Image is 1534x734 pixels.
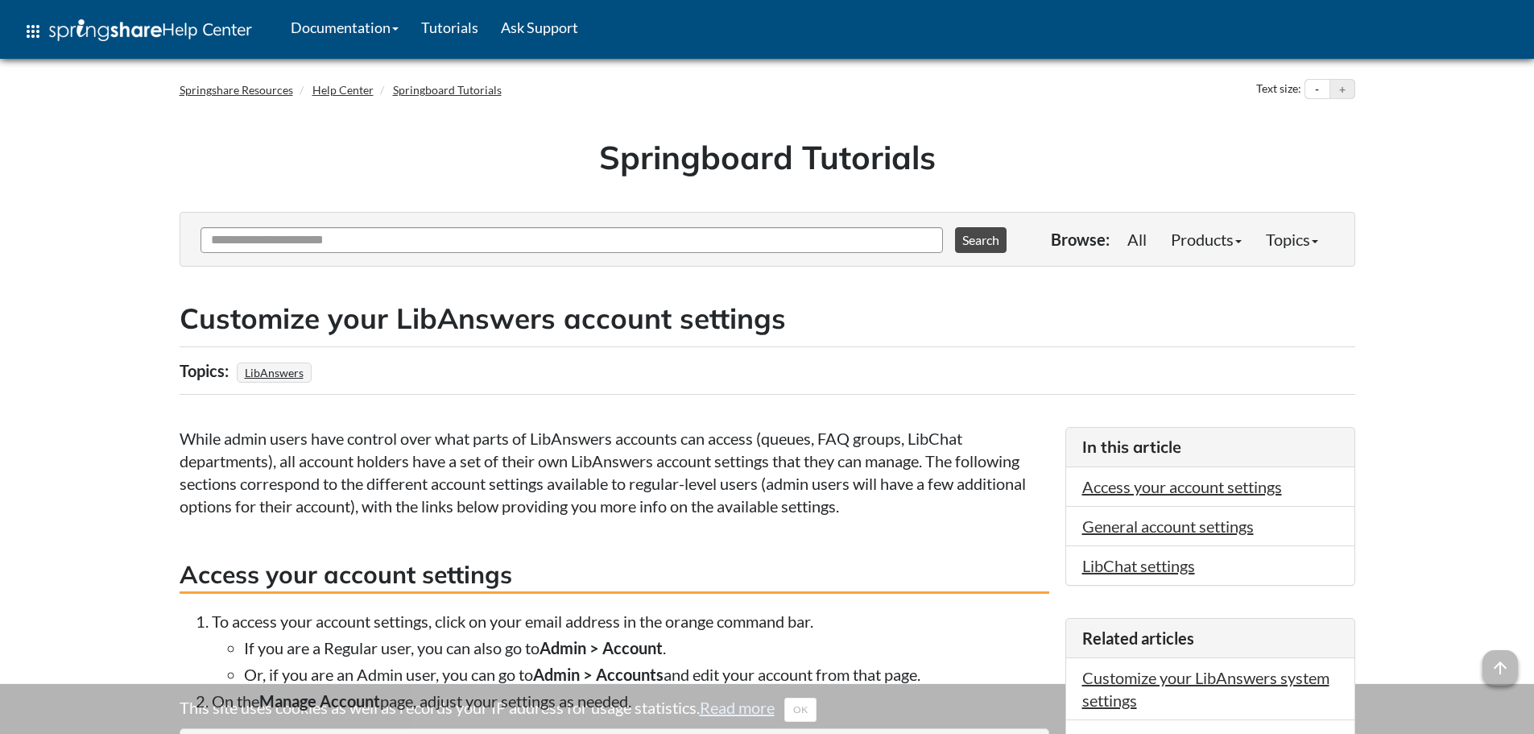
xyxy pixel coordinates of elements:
[212,610,1049,686] li: To access your account settings, click on your email address in the orange command bar.
[12,7,263,56] a: apps Help Center
[244,637,1049,659] li: If you are a Regular user, you can also go to .
[242,361,306,384] a: LibAnswers
[1330,80,1354,99] button: Increase text size
[1082,477,1282,496] a: Access your account settings
[1482,650,1518,686] span: arrow_upward
[192,135,1343,180] h1: Springboard Tutorials
[533,665,664,684] strong: Admin > Accounts
[1082,516,1254,536] a: General account settings
[1305,80,1329,99] button: Decrease text size
[1253,79,1305,100] div: Text size:
[490,7,589,48] a: Ask Support
[180,355,233,386] div: Topics:
[312,83,374,97] a: Help Center
[163,696,1371,722] div: This site uses cookies as well as records your IP address for usage statistics.
[1115,223,1159,255] a: All
[49,19,162,41] img: Springshare
[955,227,1007,253] button: Search
[1082,628,1194,648] span: Related articles
[180,83,293,97] a: Springshare Resources
[162,19,252,39] span: Help Center
[244,663,1049,686] li: Or, if you are an Admin user, you can go to and edit your account from that page.
[180,427,1049,517] p: While admin users have control over what parts of LibAnswers accounts can access (queues, FAQ gro...
[23,22,43,41] span: apps
[1482,652,1518,671] a: arrow_upward
[1254,223,1330,255] a: Topics
[279,7,410,48] a: Documentation
[180,558,1049,594] h3: Access your account settings
[180,299,1355,338] h2: Customize your LibAnswers account settings
[1051,228,1110,251] p: Browse:
[1082,436,1338,458] h3: In this article
[1082,556,1195,575] a: LibChat settings
[259,691,380,711] strong: Manage Account
[1082,668,1329,710] a: Customize your LibAnswers system settings
[212,690,1049,712] li: On the page, adjust your settings as needed.
[540,638,663,657] strong: Admin > Account
[1159,223,1254,255] a: Products
[393,83,502,97] a: Springboard Tutorials
[410,7,490,48] a: Tutorials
